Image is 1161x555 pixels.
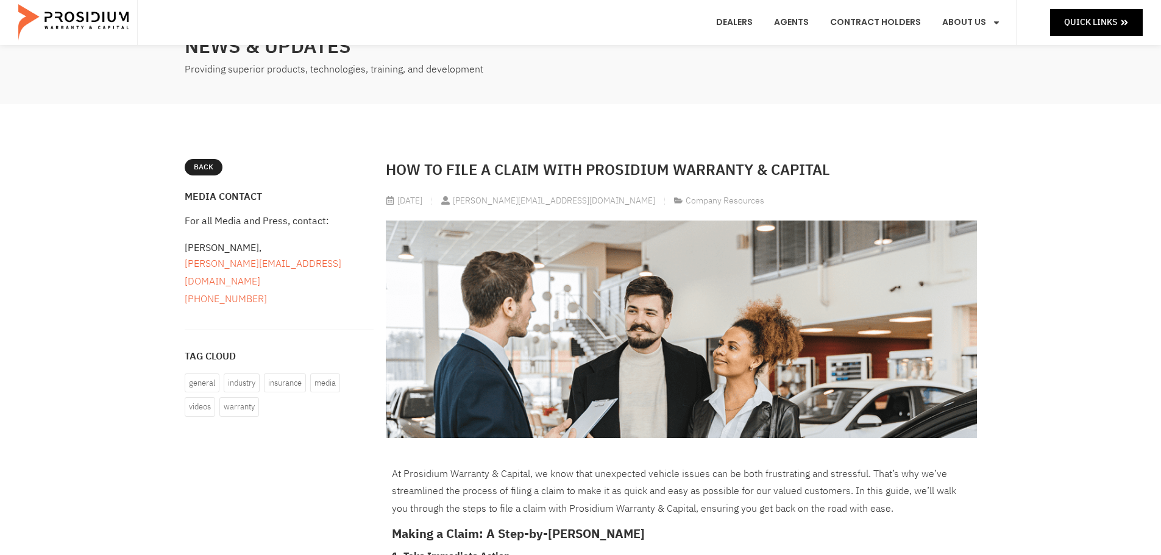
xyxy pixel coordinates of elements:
a: Back [185,159,222,176]
div: For all Media and Press, contact: [185,214,374,228]
span: Quick Links [1064,15,1117,30]
div: [PERSON_NAME], [185,241,374,308]
h4: Media Contact [185,192,374,202]
a: [PERSON_NAME][EMAIL_ADDRESS][DOMAIN_NAME] [185,256,341,289]
a: General [185,373,219,392]
a: [DATE] [386,193,422,208]
div: Providing superior products, technologies, training, and development [185,61,575,79]
strong: Making a Claim: A Step-by-[PERSON_NAME] [392,525,645,543]
a: Media [310,373,340,392]
a: [PHONE_NUMBER] [185,292,267,306]
span: Company Resources [686,194,764,207]
span: Back [194,161,213,174]
a: [PERSON_NAME][EMAIL_ADDRESS][DOMAIN_NAME] [441,193,655,208]
a: Warranty [219,397,259,416]
a: Industry [224,373,260,392]
span: [PERSON_NAME][EMAIL_ADDRESS][DOMAIN_NAME] [450,193,655,208]
h2: News & Updates [185,32,575,61]
h2: How to File a Claim With Prosidium Warranty & Capital [386,159,977,181]
a: Insurance [264,373,306,392]
a: Videos [185,397,215,416]
time: [DATE] [397,194,422,207]
p: At Prosidium Warranty & Capital, we know that unexpected vehicle issues can be both frustrating a... [392,465,971,518]
h4: Tag Cloud [185,352,374,361]
a: Quick Links [1050,9,1143,35]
